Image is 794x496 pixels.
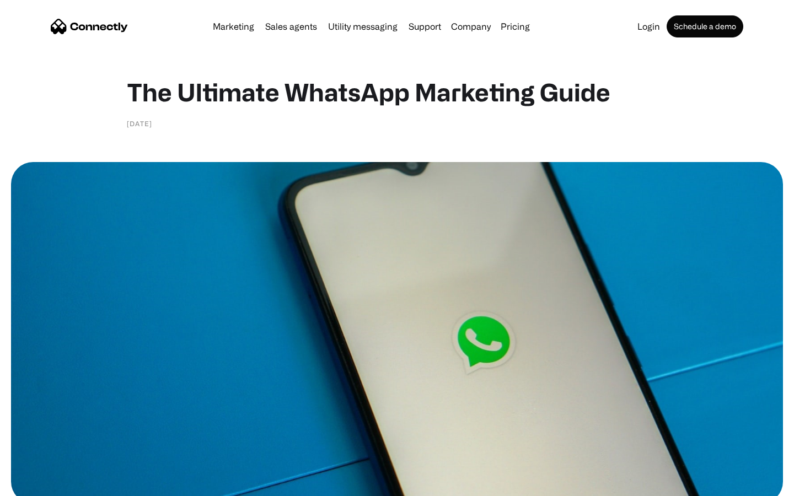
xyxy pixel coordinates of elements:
[667,15,743,37] a: Schedule a demo
[11,477,66,492] aside: Language selected: English
[127,118,152,129] div: [DATE]
[127,77,667,107] h1: The Ultimate WhatsApp Marketing Guide
[633,22,664,31] a: Login
[261,22,321,31] a: Sales agents
[404,22,446,31] a: Support
[324,22,402,31] a: Utility messaging
[451,19,491,34] div: Company
[208,22,259,31] a: Marketing
[22,477,66,492] ul: Language list
[496,22,534,31] a: Pricing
